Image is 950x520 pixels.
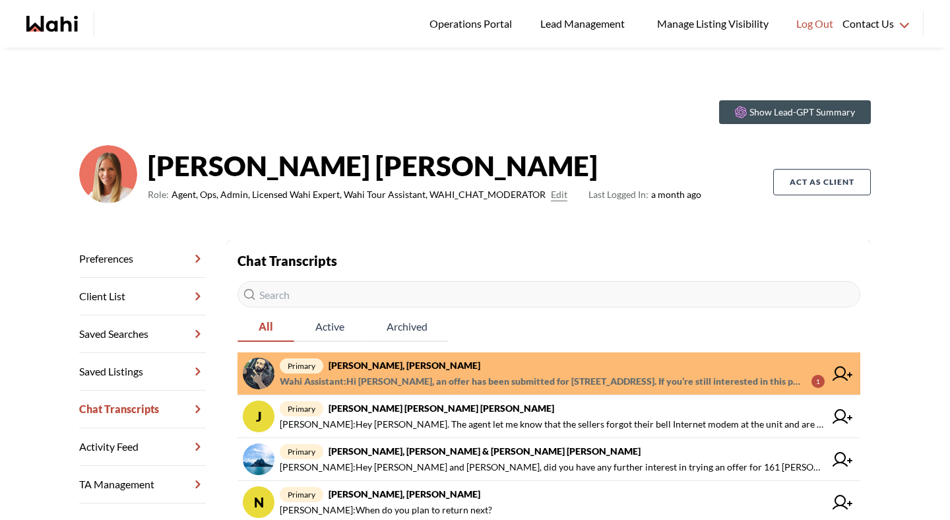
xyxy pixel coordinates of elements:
a: Client List [79,278,206,315]
button: Show Lead-GPT Summary [719,100,871,124]
span: primary [280,401,323,416]
strong: [PERSON_NAME] [PERSON_NAME] [PERSON_NAME] [329,403,554,414]
span: a month ago [588,187,701,203]
span: Lead Management [540,15,629,32]
span: Agent, Ops, Admin, Licensed Wahi Expert, Wahi Tour Assistant, WAHI_CHAT_MODERATOR [172,187,546,203]
span: Active [294,313,365,341]
button: Active [294,313,365,342]
div: N [243,486,274,518]
button: Archived [365,313,449,342]
span: primary [280,487,323,502]
strong: [PERSON_NAME], [PERSON_NAME] & [PERSON_NAME] [PERSON_NAME] [329,445,641,457]
a: Activity Feed [79,428,206,466]
span: Log Out [796,15,833,32]
a: Chat Transcripts [79,391,206,428]
span: Operations Portal [429,15,517,32]
p: Show Lead-GPT Summary [749,106,855,119]
span: primary [280,444,323,459]
button: Edit [551,187,567,203]
span: Wahi Assistant : Hi [PERSON_NAME], an offer has been submitted for [STREET_ADDRESS]. If you’re st... [280,374,801,389]
a: Wahi homepage [26,16,78,32]
span: Archived [365,313,449,341]
img: chat avatar [243,358,274,389]
img: 0f07b375cde2b3f9.png [79,145,137,203]
a: primary[PERSON_NAME], [PERSON_NAME]Wahi Assistant:Hi [PERSON_NAME], an offer has been submitted f... [237,352,860,395]
a: TA Management [79,466,206,504]
div: 1 [811,375,825,388]
div: J [243,401,274,432]
a: primary[PERSON_NAME], [PERSON_NAME] & [PERSON_NAME] [PERSON_NAME][PERSON_NAME]:Hey [PERSON_NAME] ... [237,438,860,481]
strong: [PERSON_NAME] [PERSON_NAME] [148,146,701,185]
span: primary [280,358,323,374]
strong: [PERSON_NAME], [PERSON_NAME] [329,488,480,500]
img: chat avatar [243,443,274,475]
span: All [237,313,294,341]
button: All [237,313,294,342]
button: Act as Client [773,169,871,195]
input: Search [237,281,860,308]
span: [PERSON_NAME] : When do you plan to return next? [280,502,492,518]
a: Saved Searches [79,315,206,353]
a: Saved Listings [79,353,206,391]
a: Jprimary[PERSON_NAME] [PERSON_NAME] [PERSON_NAME][PERSON_NAME]:Hey [PERSON_NAME]. The agent let m... [237,395,860,438]
span: Manage Listing Visibility [653,15,773,32]
span: [PERSON_NAME] : Hey [PERSON_NAME]. The agent let me know that the sellers forgot their bell Inter... [280,416,825,432]
span: [PERSON_NAME] : Hey [PERSON_NAME] and [PERSON_NAME], did you have any further interest in trying ... [280,459,825,475]
a: Preferences [79,240,206,278]
span: Role: [148,187,169,203]
strong: Chat Transcripts [237,253,337,269]
strong: [PERSON_NAME], [PERSON_NAME] [329,360,480,371]
span: Last Logged In: [588,189,649,200]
